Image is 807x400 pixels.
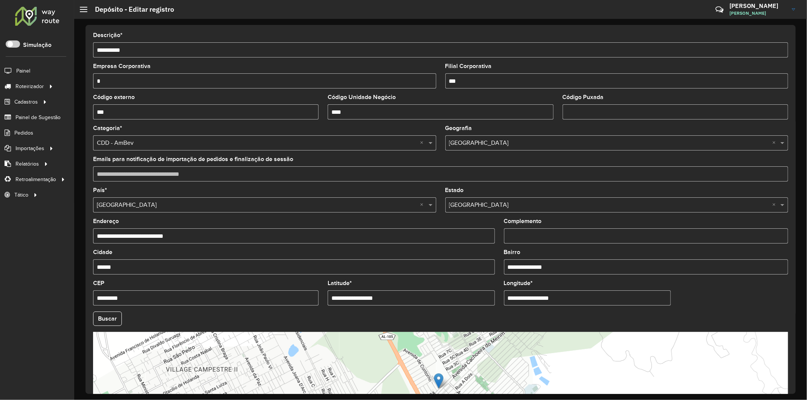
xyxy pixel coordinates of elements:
label: Empresa Corporativa [93,62,151,71]
label: Filial Corporativa [445,62,492,71]
span: [PERSON_NAME] [729,10,786,17]
label: Geografia [445,124,472,133]
label: Código externo [93,93,135,102]
label: Bairro [504,248,521,257]
label: Longitude [504,279,533,288]
a: Contato Rápido [711,2,728,18]
span: Importações [16,144,44,152]
span: Tático [14,191,28,199]
span: Clear all [420,200,427,209]
label: Código Puxada [563,93,604,102]
label: CEP [93,279,104,288]
label: Código Unidade Negócio [328,93,396,102]
label: Endereço [93,217,119,226]
label: País [93,186,107,195]
label: Descrição [93,31,123,40]
button: Buscar [93,312,122,326]
span: Pedidos [14,129,33,137]
label: Simulação [23,40,51,50]
span: Retroalimentação [16,175,56,183]
h2: Depósito - Editar registro [87,5,174,14]
label: Emails para notificação de importação de pedidos e finalização de sessão [93,155,293,164]
span: Roteirizador [16,82,44,90]
span: Clear all [772,138,779,147]
span: Cadastros [14,98,38,106]
span: Clear all [772,200,779,209]
span: Clear all [420,138,427,147]
span: Painel [16,67,30,75]
span: Painel de Sugestão [16,113,61,121]
label: Complemento [504,217,542,226]
label: Latitude [328,279,352,288]
img: Marker [434,373,443,389]
span: Relatórios [16,160,39,168]
label: Estado [445,186,464,195]
label: Categoria [93,124,122,133]
label: Cidade [93,248,112,257]
h3: [PERSON_NAME] [729,2,786,9]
